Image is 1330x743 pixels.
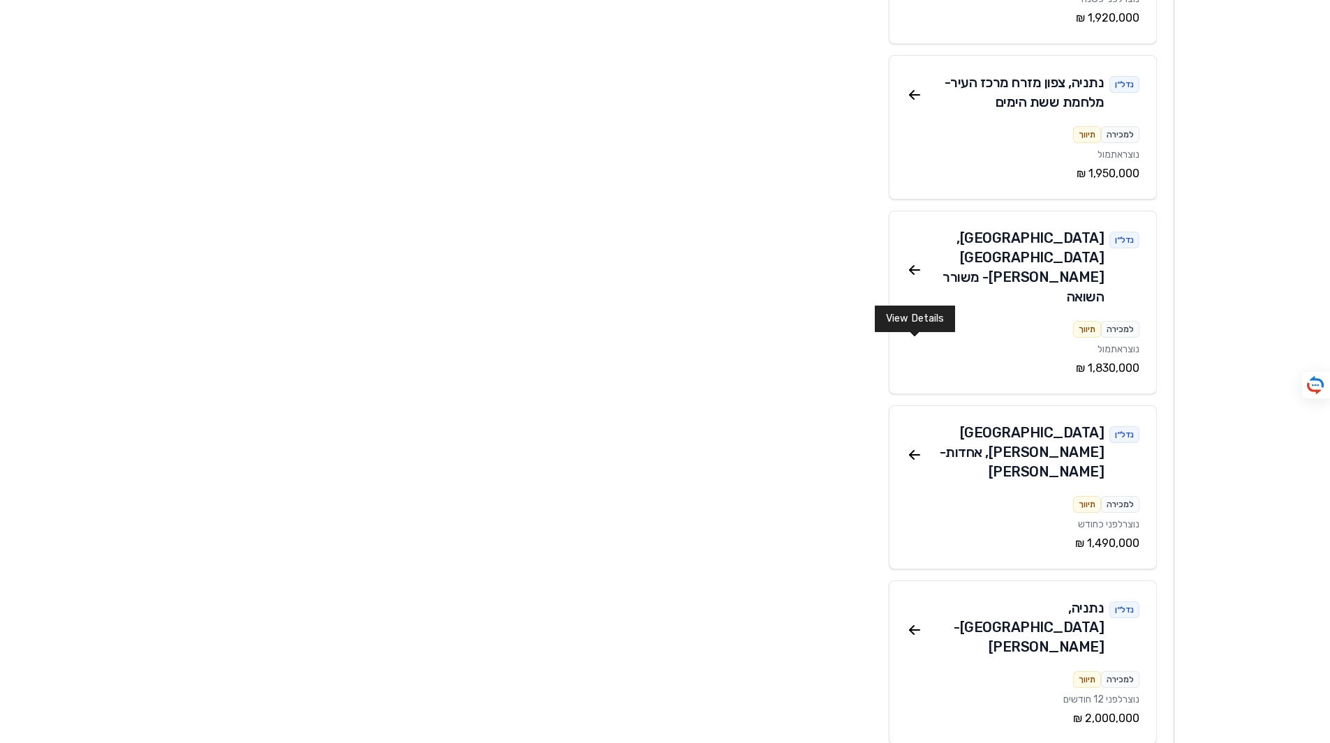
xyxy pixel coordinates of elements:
[1098,343,1139,355] span: נוצר אתמול
[1109,426,1139,443] div: נדל״ן
[923,423,1104,481] div: [GEOGRAPHIC_DATA][PERSON_NAME] , אחדות - [PERSON_NAME]
[1101,671,1139,688] div: למכירה
[906,535,1139,552] div: ‏1,490,000 ‏₪
[1073,321,1101,338] div: תיווך
[1109,601,1139,618] div: נדל״ן
[1073,126,1101,143] div: תיווך
[1073,671,1101,688] div: תיווך
[906,10,1139,27] div: ‏1,920,000 ‏₪
[1101,321,1139,338] div: למכירה
[906,165,1139,182] div: ‏1,950,000 ‏₪
[1101,496,1139,513] div: למכירה
[1101,126,1139,143] div: למכירה
[1063,693,1139,705] span: נוצר לפני 12 חודשים
[923,73,1104,112] div: נתניה , צפון מזרח מרכז העיר - מלחמת ששת הימים
[1098,149,1139,160] span: נוצר אתמול
[1109,232,1139,248] div: נדל״ן
[906,360,1139,377] div: ‏1,830,000 ‏₪
[1073,496,1101,513] div: תיווך
[906,710,1139,727] div: ‏2,000,000 ‏₪
[923,598,1104,656] div: נתניה , [GEOGRAPHIC_DATA] - [PERSON_NAME]
[923,228,1104,306] div: [GEOGRAPHIC_DATA] , [GEOGRAPHIC_DATA][PERSON_NAME] - משורר השואה
[1078,518,1139,530] span: נוצר לפני כחודש
[1109,76,1139,93] div: נדל״ן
